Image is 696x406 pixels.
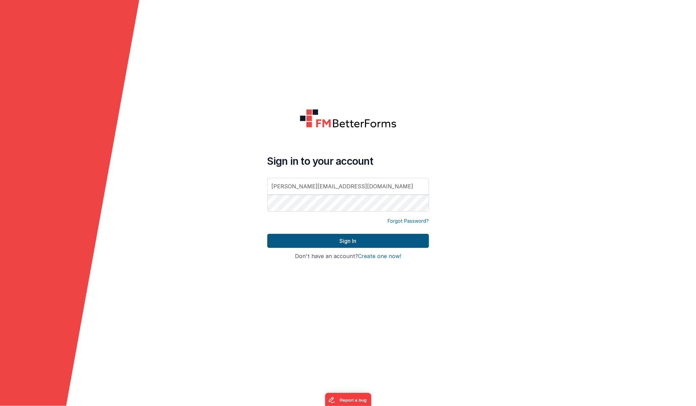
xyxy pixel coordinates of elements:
button: Sign In [267,234,429,248]
input: Email Address [267,178,429,195]
button: Create one now! [358,253,401,259]
h4: Don't have an account? [267,253,429,259]
a: Forgot Password? [388,218,429,224]
h4: Sign in to your account [267,155,429,167]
